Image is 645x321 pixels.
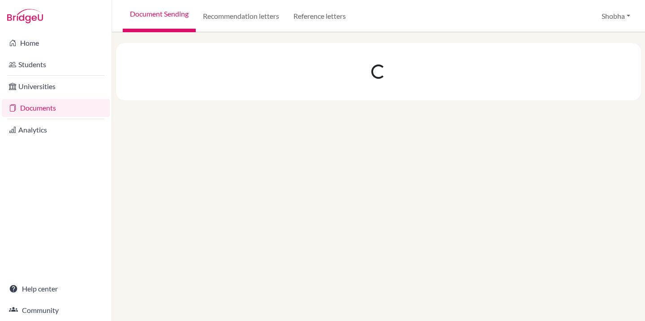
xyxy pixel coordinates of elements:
[2,301,110,319] a: Community
[2,56,110,73] a: Students
[598,8,634,25] button: Shobha
[2,99,110,117] a: Documents
[2,280,110,298] a: Help center
[2,121,110,139] a: Analytics
[2,34,110,52] a: Home
[7,9,43,23] img: Bridge-U
[2,77,110,95] a: Universities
